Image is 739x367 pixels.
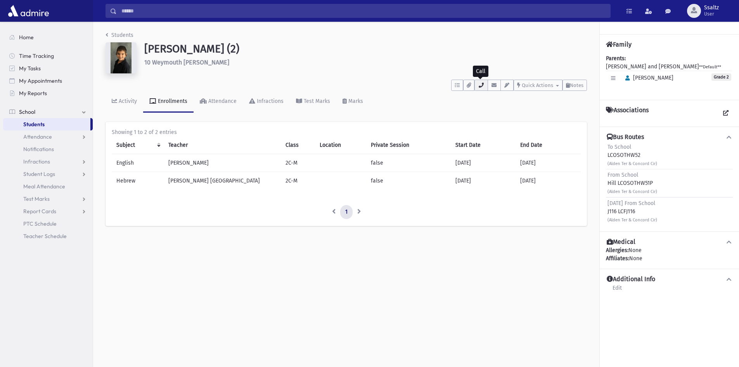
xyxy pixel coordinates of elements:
h4: Medical [607,238,635,246]
a: School [3,106,93,118]
button: Bus Routes [606,133,733,141]
button: Notes [562,80,587,91]
h4: Additional Info [607,275,655,284]
small: (Alden Ter & Concord Cir) [607,161,657,166]
a: Infractions [243,91,290,113]
th: Location [315,136,367,154]
a: Home [3,31,93,43]
a: Enrollments [143,91,194,113]
span: Home [19,34,34,41]
img: AdmirePro [6,3,51,19]
a: Activity [106,91,143,113]
div: Activity [117,98,137,104]
span: Notes [570,82,583,88]
div: Hill LCOSOTHW51P [607,171,657,195]
span: PTC Schedule [23,220,57,227]
span: From School [607,172,638,178]
div: Marks [347,98,363,104]
div: Showing 1 to 2 of 2 entries [112,128,581,136]
span: Student Logs [23,170,55,177]
span: User [704,11,719,17]
span: Report Cards [23,208,56,215]
h4: Associations [606,106,649,120]
span: Notifications [23,146,54,153]
span: Grade 2 [711,73,731,81]
a: Student Logs [3,168,93,180]
nav: breadcrumb [106,31,133,42]
div: Infractions [255,98,284,104]
a: Marks [336,91,369,113]
a: My Reports [3,87,93,99]
span: Infractions [23,158,50,165]
span: Attendance [23,133,52,140]
a: Teacher Schedule [3,230,93,242]
span: School [19,108,35,115]
th: Start Date [451,136,516,154]
span: Quick Actions [522,82,553,88]
div: J116 LCFJ116 [607,199,657,224]
span: My Appointments [19,77,62,84]
span: Test Marks [23,195,50,202]
td: 2C-M [281,172,315,190]
span: [PERSON_NAME] [622,75,673,81]
b: Allergies: [606,247,628,254]
td: [DATE] [451,172,516,190]
a: 1 [340,205,353,219]
span: My Tasks [19,65,41,72]
a: Time Tracking [3,50,93,62]
td: [DATE] [516,154,581,172]
a: PTC Schedule [3,217,93,230]
th: Teacher [164,136,281,154]
a: Report Cards [3,205,93,217]
a: Test Marks [290,91,336,113]
a: Notifications [3,143,93,155]
button: Quick Actions [514,80,562,91]
a: Students [3,118,90,130]
th: Private Session [366,136,451,154]
td: [DATE] [516,172,581,190]
td: false [366,172,451,190]
span: Meal Attendance [23,183,65,190]
b: Parents: [606,55,626,62]
a: Meal Attendance [3,180,93,193]
div: None [606,246,733,263]
a: Edit [612,284,622,297]
button: Medical [606,238,733,246]
td: 2C-M [281,154,315,172]
a: Infractions [3,155,93,168]
h4: Family [606,41,632,48]
h1: [PERSON_NAME] (2) [144,42,587,56]
a: Test Marks [3,193,93,205]
div: [PERSON_NAME] and [PERSON_NAME] [606,54,733,94]
span: My Reports [19,90,47,97]
span: Teacher Schedule [23,233,67,240]
input: Search [117,4,610,18]
b: Affiliates: [606,255,629,262]
td: [DATE] [451,154,516,172]
div: LCOSOTHW52 [607,143,657,167]
td: Hebrew [112,172,164,190]
div: Attendance [207,98,237,104]
a: Attendance [3,130,93,143]
a: My Appointments [3,75,93,87]
th: Subject [112,136,164,154]
td: English [112,154,164,172]
div: Call [473,66,488,77]
span: [DATE] From School [607,200,655,207]
small: (Alden Ter & Concord Cir) [607,189,657,194]
th: Class [281,136,315,154]
div: None [606,254,733,263]
button: Additional Info [606,275,733,284]
div: Enrollments [156,98,187,104]
th: End Date [516,136,581,154]
span: To School [607,144,631,150]
h6: 10 Weymouth [PERSON_NAME] [144,59,587,66]
span: Students [23,121,45,128]
td: [PERSON_NAME] [GEOGRAPHIC_DATA] [164,172,281,190]
span: Ssaltz [704,5,719,11]
a: My Tasks [3,62,93,75]
small: (Alden Ter & Concord Cir) [607,217,657,223]
h4: Bus Routes [607,133,644,141]
a: Students [106,32,133,38]
span: Time Tracking [19,52,54,59]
